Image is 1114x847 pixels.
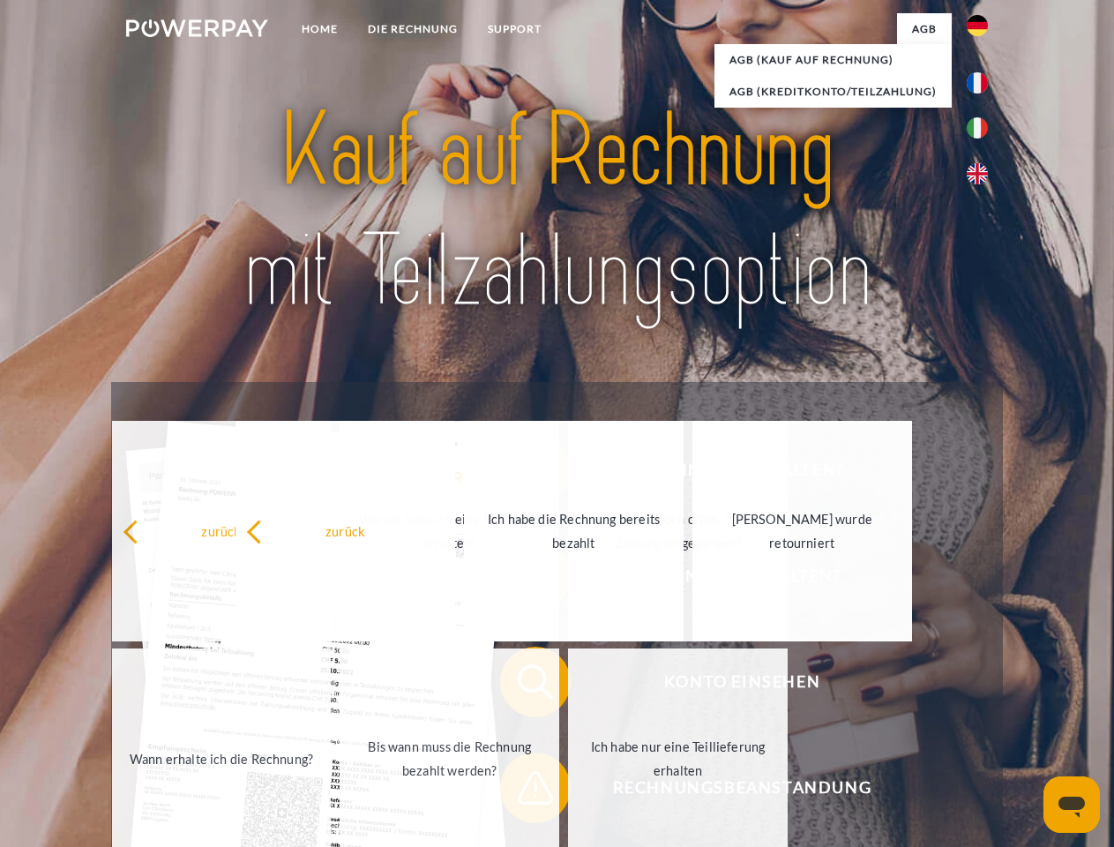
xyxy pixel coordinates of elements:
[967,163,988,184] img: en
[967,15,988,36] img: de
[246,519,445,543] div: zurück
[1043,776,1100,833] iframe: Schaltfläche zum Öffnen des Messaging-Fensters
[897,13,952,45] a: agb
[714,44,952,76] a: AGB (Kauf auf Rechnung)
[714,76,952,108] a: AGB (Kreditkonto/Teilzahlung)
[123,746,321,770] div: Wann erhalte ich die Rechnung?
[123,519,321,543] div: zurück
[126,19,268,37] img: logo-powerpay-white.svg
[967,72,988,94] img: fr
[967,117,988,139] img: it
[475,507,673,555] div: Ich habe die Rechnung bereits bezahlt
[703,507,901,555] div: [PERSON_NAME] wurde retourniert
[353,13,473,45] a: DIE RECHNUNG
[350,735,549,783] div: Bis wann muss die Rechnung bezahlt werden?
[287,13,353,45] a: Home
[168,85,946,338] img: title-powerpay_de.svg
[473,13,557,45] a: SUPPORT
[579,735,777,783] div: Ich habe nur eine Teillieferung erhalten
